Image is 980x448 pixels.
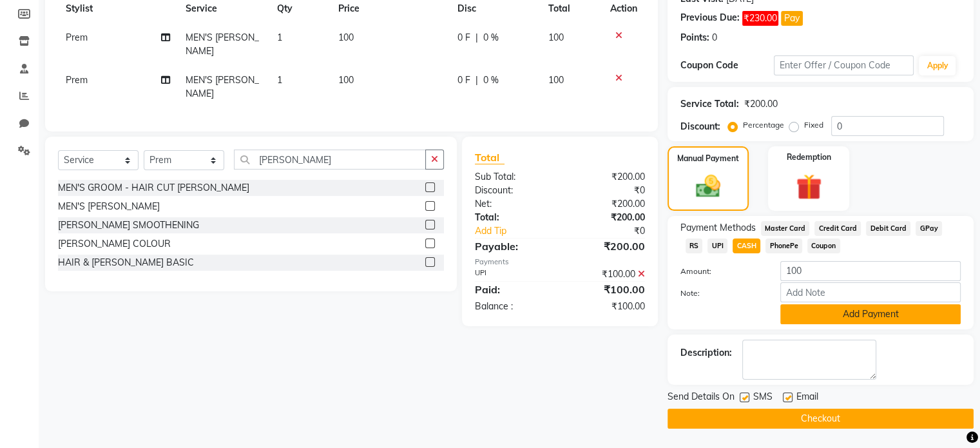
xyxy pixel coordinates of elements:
span: Total [475,151,504,164]
input: Enter Offer / Coupon Code [774,55,914,75]
span: 100 [338,74,354,86]
label: Redemption [787,151,831,163]
span: MEN'S [PERSON_NAME] [186,74,259,99]
img: _cash.svg [688,172,728,200]
div: Payable: [465,239,560,254]
div: ₹0 [560,184,655,197]
span: MEN'S [PERSON_NAME] [186,32,259,57]
div: Payments [475,257,645,268]
div: ₹200.00 [744,97,778,111]
div: Discount: [680,120,720,133]
button: Pay [781,11,803,26]
span: 100 [548,74,564,86]
label: Manual Payment [677,153,739,164]
span: 1 [277,32,282,43]
div: ₹100.00 [560,268,655,281]
span: Master Card [761,221,810,236]
span: UPI [707,239,727,253]
div: ₹200.00 [560,211,655,224]
div: ₹0 [575,224,654,238]
button: Apply [919,56,956,75]
span: SMS [753,390,773,406]
span: ₹230.00 [742,11,778,26]
span: Coupon [807,239,840,253]
input: Amount [780,261,961,281]
span: 100 [548,32,564,43]
input: Search or Scan [234,150,426,170]
div: 0 [712,31,717,44]
input: Add Note [780,282,961,302]
span: 0 F [457,73,470,87]
span: Payment Methods [680,221,756,235]
span: 1 [277,74,282,86]
label: Percentage [743,119,784,131]
span: Credit Card [814,221,861,236]
span: CASH [733,239,760,253]
div: Paid: [465,282,560,297]
div: Total: [465,211,560,224]
label: Fixed [804,119,823,131]
div: MEN'S GROOM - HAIR CUT [PERSON_NAME] [58,181,249,195]
span: Prem [66,74,88,86]
span: | [476,31,478,44]
span: 0 % [483,73,499,87]
button: Checkout [668,409,974,429]
div: ₹100.00 [560,300,655,313]
div: ₹200.00 [560,170,655,184]
span: | [476,73,478,87]
div: HAIR & [PERSON_NAME] BASIC [58,256,194,269]
span: 100 [338,32,354,43]
div: Balance : [465,300,560,313]
label: Note: [671,287,771,299]
div: UPI [465,268,560,281]
span: Prem [66,32,88,43]
div: [PERSON_NAME] COLOUR [58,237,171,251]
div: [PERSON_NAME] SMOOTHENING [58,219,199,232]
span: PhonePe [765,239,802,253]
span: 0 F [457,31,470,44]
div: Sub Total: [465,170,560,184]
label: Amount: [671,266,771,277]
span: RS [686,239,703,253]
div: ₹200.00 [560,239,655,254]
span: 0 % [483,31,499,44]
div: ₹100.00 [560,282,655,297]
span: Debit Card [866,221,910,236]
div: Points: [680,31,709,44]
div: Service Total: [680,97,739,111]
div: Net: [465,197,560,211]
a: Add Tip [465,224,575,238]
img: _gift.svg [788,171,830,203]
span: Email [796,390,818,406]
div: Coupon Code [680,59,774,72]
div: Discount: [465,184,560,197]
div: MEN'S [PERSON_NAME] [58,200,160,213]
span: GPay [916,221,942,236]
div: Previous Due: [680,11,740,26]
button: Add Payment [780,304,961,324]
div: ₹200.00 [560,197,655,211]
span: Send Details On [668,390,735,406]
div: Description: [680,346,732,360]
